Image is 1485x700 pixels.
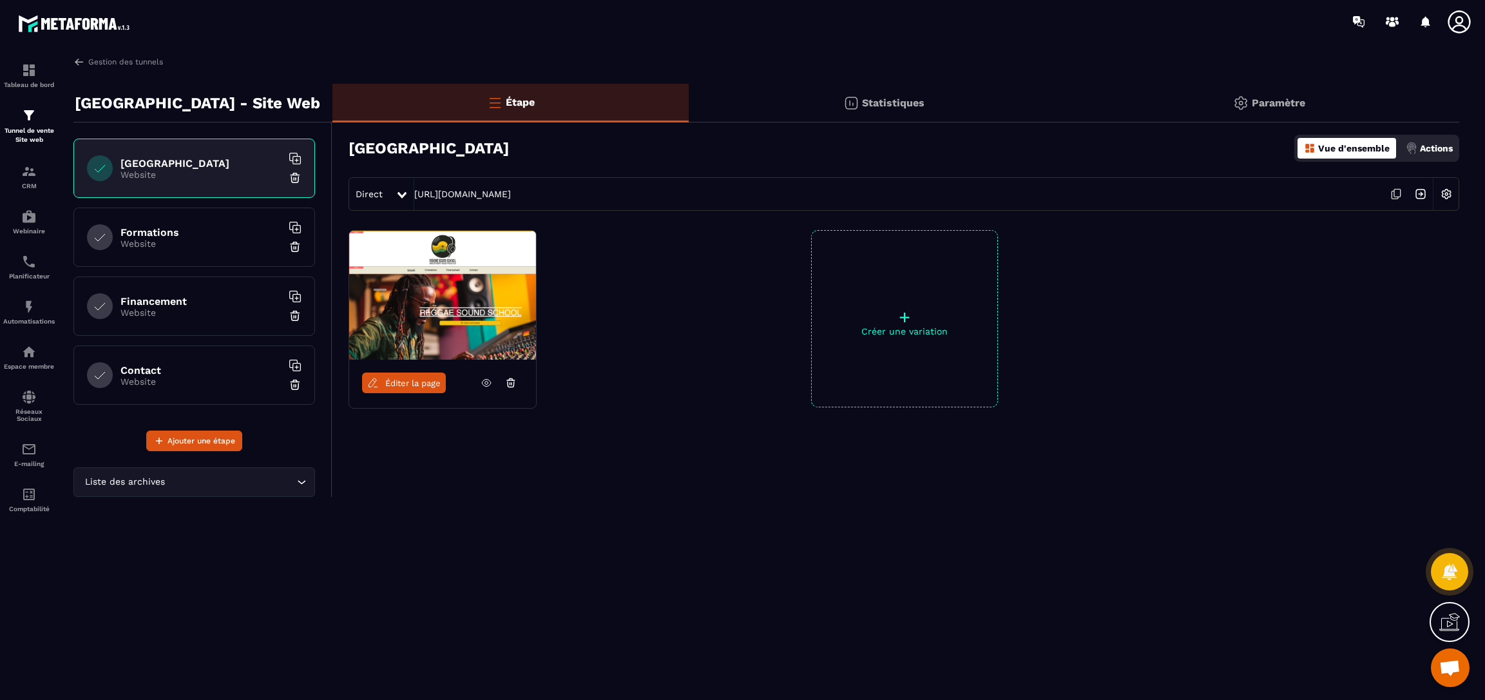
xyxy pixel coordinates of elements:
[1431,648,1470,687] div: Ouvrir le chat
[120,376,282,387] p: Website
[120,226,282,238] h6: Formations
[120,170,282,180] p: Website
[356,189,383,199] span: Direct
[168,475,294,489] input: Search for option
[3,335,55,380] a: automationsautomationsEspace membre
[3,273,55,280] p: Planificateur
[862,97,925,109] p: Statistiques
[289,171,302,184] img: trash
[21,164,37,179] img: formation
[21,442,37,457] img: email
[1318,143,1390,153] p: Vue d'ensemble
[120,364,282,376] h6: Contact
[3,460,55,467] p: E-mailing
[3,289,55,335] a: automationsautomationsAutomatisations
[3,505,55,512] p: Comptabilité
[3,363,55,370] p: Espace membre
[487,95,503,110] img: bars-o.4a397970.svg
[3,199,55,244] a: automationsautomationsWebinaire
[73,56,163,68] a: Gestion des tunnels
[168,434,235,447] span: Ajouter une étape
[1304,142,1316,154] img: dashboard-orange.40269519.svg
[1252,97,1305,109] p: Paramètre
[21,389,37,405] img: social-network
[21,209,37,224] img: automations
[385,378,441,388] span: Éditer la page
[75,90,320,116] p: [GEOGRAPHIC_DATA] - Site Web
[21,63,37,78] img: formation
[73,467,315,497] div: Search for option
[1408,182,1433,206] img: arrow-next.bcc2205e.svg
[21,254,37,269] img: scheduler
[82,475,168,489] span: Liste des archives
[3,408,55,422] p: Réseaux Sociaux
[349,231,536,360] img: image
[1406,142,1417,154] img: actions.d6e523a2.png
[3,432,55,477] a: emailemailE-mailing
[73,56,85,68] img: arrow
[289,240,302,253] img: trash
[120,295,282,307] h6: Financement
[3,81,55,88] p: Tableau de bord
[146,431,242,451] button: Ajouter une étape
[3,477,55,522] a: accountantaccountantComptabilité
[18,12,134,35] img: logo
[120,307,282,318] p: Website
[1420,143,1453,153] p: Actions
[289,309,302,322] img: trash
[349,139,509,157] h3: [GEOGRAPHIC_DATA]
[120,157,282,170] h6: [GEOGRAPHIC_DATA]
[3,154,55,199] a: formationformationCRM
[414,189,511,199] a: [URL][DOMAIN_NAME]
[3,98,55,154] a: formationformationTunnel de vente Site web
[3,244,55,289] a: schedulerschedulerPlanificateur
[289,378,302,391] img: trash
[843,95,859,111] img: stats.20deebd0.svg
[21,344,37,360] img: automations
[3,126,55,144] p: Tunnel de vente Site web
[3,53,55,98] a: formationformationTableau de bord
[362,373,446,393] a: Éditer la page
[812,326,997,336] p: Créer une variation
[21,299,37,315] img: automations
[812,308,997,326] p: +
[1233,95,1249,111] img: setting-gr.5f69749f.svg
[120,238,282,249] p: Website
[3,318,55,325] p: Automatisations
[1434,182,1459,206] img: setting-w.858f3a88.svg
[506,96,535,108] p: Étape
[3,182,55,190] p: CRM
[3,380,55,432] a: social-networksocial-networkRéseaux Sociaux
[3,228,55,235] p: Webinaire
[21,487,37,502] img: accountant
[21,108,37,123] img: formation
